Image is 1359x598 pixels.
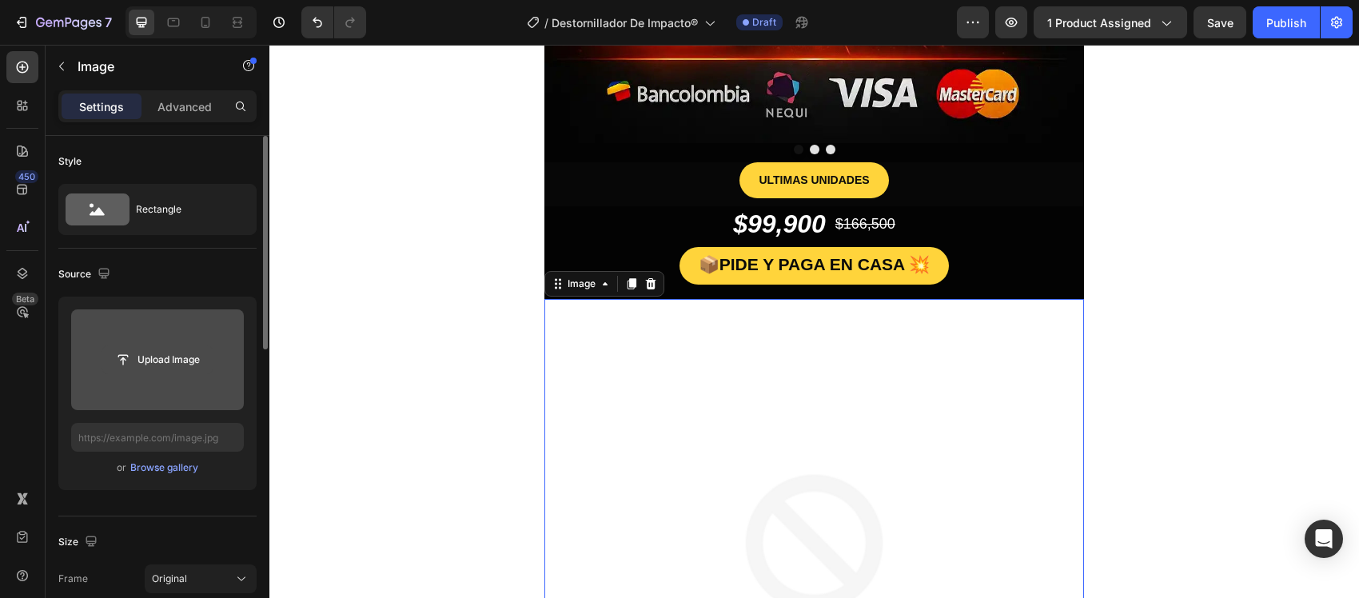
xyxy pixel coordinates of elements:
div: Image [295,232,329,246]
button: Upload Image [102,345,213,374]
span: 1 product assigned [1047,14,1151,31]
div: Rectangle [136,191,233,228]
div: Source [58,264,114,285]
div: Undo/Redo [301,6,366,38]
div: $166,500 [564,169,628,190]
iframe: Design area [269,45,1359,598]
strong: PIDE Y PAGA EN CASA [450,210,636,229]
div: Publish [1266,14,1306,31]
span: / [544,14,548,31]
p: Advanced [157,98,212,115]
div: Style [58,154,82,169]
label: Frame [58,572,88,586]
button: 7 [6,6,119,38]
span: Destornillador De Impacto® [552,14,698,31]
input: https://example.com/image.jpg [71,423,244,452]
span: or [117,458,126,477]
span: 📦 [429,210,450,229]
p: Image [78,57,213,76]
div: Browse gallery [130,460,198,475]
div: Size [58,532,101,553]
button: Publish [1253,6,1320,38]
div: $99,900 [462,161,558,198]
p: 7 [105,13,112,32]
button: Dot [524,100,534,110]
button: <p><span style="color:#0C0C0C;font-size:14px;"><strong>ULTIMAS UNIDADES</strong></span></p> [470,118,619,153]
button: 1 product assigned [1034,6,1187,38]
p: Settings [79,98,124,115]
button: Dot [556,100,566,110]
button: Original [145,564,257,593]
span: 💥 [636,210,661,229]
span: Draft [752,15,776,30]
button: <p><span style="font-size:21px;">📦</span><span style="color:#0A0A0A;font-size:21px;"><strong>PIDE... [410,202,680,240]
div: Open Intercom Messenger [1305,520,1343,558]
div: Beta [12,293,38,305]
span: Original [152,572,187,586]
strong: ULTIMAS UNIDADES [489,129,600,142]
div: 450 [15,170,38,183]
span: Save [1207,16,1233,30]
button: Save [1194,6,1246,38]
button: Dot [540,100,550,110]
button: Browse gallery [130,460,199,476]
